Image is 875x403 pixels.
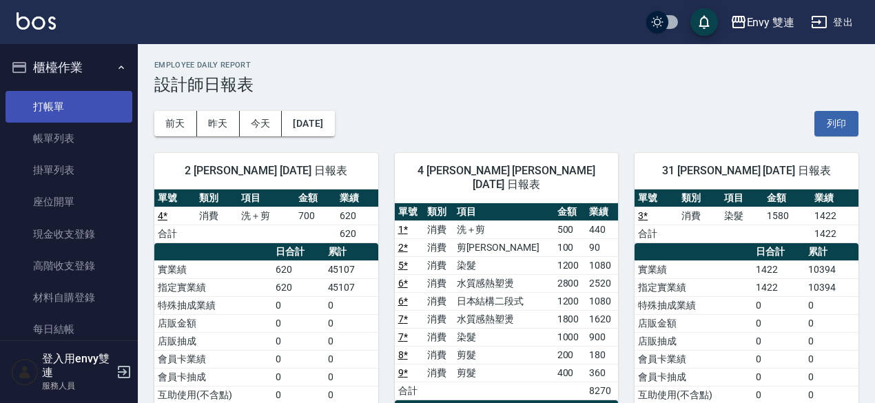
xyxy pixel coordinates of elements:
td: 45107 [325,260,378,278]
h3: 設計師日報表 [154,75,858,94]
td: 2800 [554,274,586,292]
td: 指定實業績 [154,278,272,296]
td: 洗＋剪 [238,207,295,225]
a: 打帳單 [6,91,132,123]
td: 1080 [586,256,618,274]
td: 實業績 [635,260,752,278]
td: 0 [805,296,858,314]
td: 剪[PERSON_NAME] [453,238,554,256]
td: 100 [554,238,586,256]
td: 會員卡業績 [635,350,752,368]
td: 0 [805,368,858,386]
td: 剪髮 [453,346,554,364]
button: 列印 [814,111,858,136]
table: a dense table [635,189,858,243]
td: 1080 [586,292,618,310]
td: 1200 [554,256,586,274]
td: 0 [805,332,858,350]
td: 消費 [424,328,453,346]
td: 消費 [424,220,453,238]
td: 日本結構二段式 [453,292,554,310]
a: 現金收支登錄 [6,218,132,250]
th: 金額 [554,203,586,221]
p: 服務人員 [42,380,112,392]
td: 消費 [424,274,453,292]
td: 90 [586,238,618,256]
td: 消費 [424,292,453,310]
th: 類別 [678,189,721,207]
th: 業績 [811,189,858,207]
th: 業績 [586,203,618,221]
button: 昨天 [197,111,240,136]
span: 2 [PERSON_NAME] [DATE] 日報表 [171,164,362,178]
button: [DATE] [282,111,334,136]
th: 日合計 [272,243,324,261]
td: 消費 [678,207,721,225]
td: 0 [272,314,324,332]
td: 45107 [325,278,378,296]
table: a dense table [395,203,619,400]
td: 0 [752,368,804,386]
td: 0 [272,332,324,350]
td: 8270 [586,382,618,400]
td: 1422 [752,278,804,296]
td: 500 [554,220,586,238]
td: 0 [325,368,378,386]
td: 620 [272,278,324,296]
td: 0 [325,332,378,350]
td: 水質感熱塑燙 [453,274,554,292]
td: 0 [752,314,804,332]
td: 1620 [586,310,618,328]
a: 帳單列表 [6,123,132,154]
button: 今天 [240,111,282,136]
td: 2520 [586,274,618,292]
th: 單號 [154,189,196,207]
td: 特殊抽成業績 [154,296,272,314]
th: 項目 [453,203,554,221]
td: 染髮 [453,256,554,274]
td: 會員卡抽成 [635,368,752,386]
td: 特殊抽成業績 [635,296,752,314]
td: 0 [272,296,324,314]
button: 櫃檯作業 [6,50,132,85]
img: Person [11,358,39,386]
a: 座位開單 [6,186,132,218]
span: 4 [PERSON_NAME] [PERSON_NAME][DATE] 日報表 [411,164,602,192]
td: 1000 [554,328,586,346]
td: 合計 [154,225,196,242]
td: 0 [805,350,858,368]
td: 消費 [424,364,453,382]
td: 實業績 [154,260,272,278]
td: 1422 [811,225,858,242]
td: 360 [586,364,618,382]
button: Envy 雙連 [725,8,801,37]
img: Logo [17,12,56,30]
a: 掛單列表 [6,154,132,186]
td: 0 [272,350,324,368]
td: 合計 [395,382,424,400]
td: 消費 [424,346,453,364]
td: 0 [752,350,804,368]
td: 0 [805,314,858,332]
th: 項目 [721,189,763,207]
td: 900 [586,328,618,346]
td: 700 [295,207,336,225]
td: 染髮 [721,207,763,225]
td: 洗＋剪 [453,220,554,238]
th: 金額 [295,189,336,207]
td: 消費 [424,310,453,328]
td: 180 [586,346,618,364]
td: 1422 [811,207,858,225]
td: 10394 [805,260,858,278]
td: 620 [336,225,378,242]
button: 前天 [154,111,197,136]
td: 0 [752,332,804,350]
td: 染髮 [453,328,554,346]
td: 店販抽成 [154,332,272,350]
td: 店販金額 [154,314,272,332]
td: 合計 [635,225,677,242]
th: 日合計 [752,243,804,261]
th: 單號 [635,189,677,207]
th: 類別 [196,189,237,207]
h2: Employee Daily Report [154,61,858,70]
